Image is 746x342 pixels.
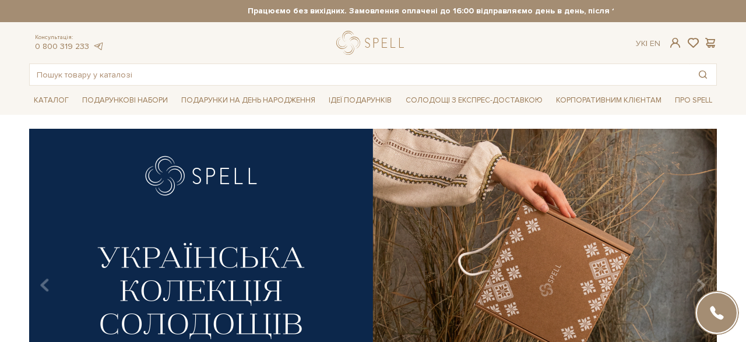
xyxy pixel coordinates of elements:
span: Ідеї подарунків [324,91,396,110]
span: Подарунки на День народження [177,91,320,110]
div: Ук [636,38,660,49]
a: Корпоративним клієнтам [551,90,666,110]
span: Подарункові набори [78,91,173,110]
button: Пошук товару у каталозі [689,64,716,85]
span: Каталог [29,91,73,110]
a: En [650,38,660,48]
a: telegram [92,41,104,51]
span: Про Spell [670,91,717,110]
span: | [646,38,648,48]
span: Консультація: [35,34,104,41]
a: Солодощі з експрес-доставкою [401,90,547,110]
input: Пошук товару у каталозі [30,64,689,85]
a: 0 800 319 233 [35,41,89,51]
